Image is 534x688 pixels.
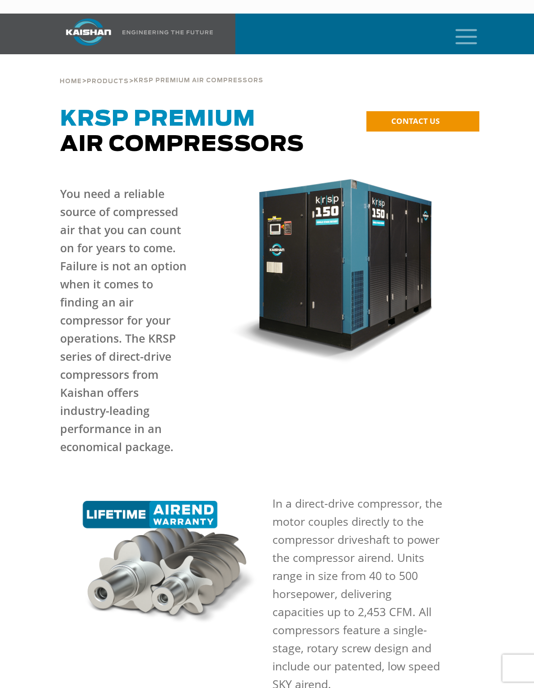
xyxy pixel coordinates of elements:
span: Products [87,79,129,85]
span: KRSP Premium [60,108,255,130]
span: CONTACT US [391,116,440,126]
a: CONTACT US [366,111,479,132]
div: > > [60,54,263,89]
span: Home [60,79,82,85]
img: warranty [80,501,262,627]
span: Air Compressors [60,108,304,156]
img: Engineering the future [122,30,213,34]
span: krsp premium air compressors [134,78,263,84]
a: mobile menu [452,26,467,42]
a: Products [87,77,129,85]
img: krsp150 [230,175,450,364]
img: kaishan logo [55,19,122,46]
a: Kaishan USA [55,14,215,54]
a: Home [60,77,82,85]
p: You need a reliable source of compressed air that you can count on for years to come. Failure is ... [60,184,188,456]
